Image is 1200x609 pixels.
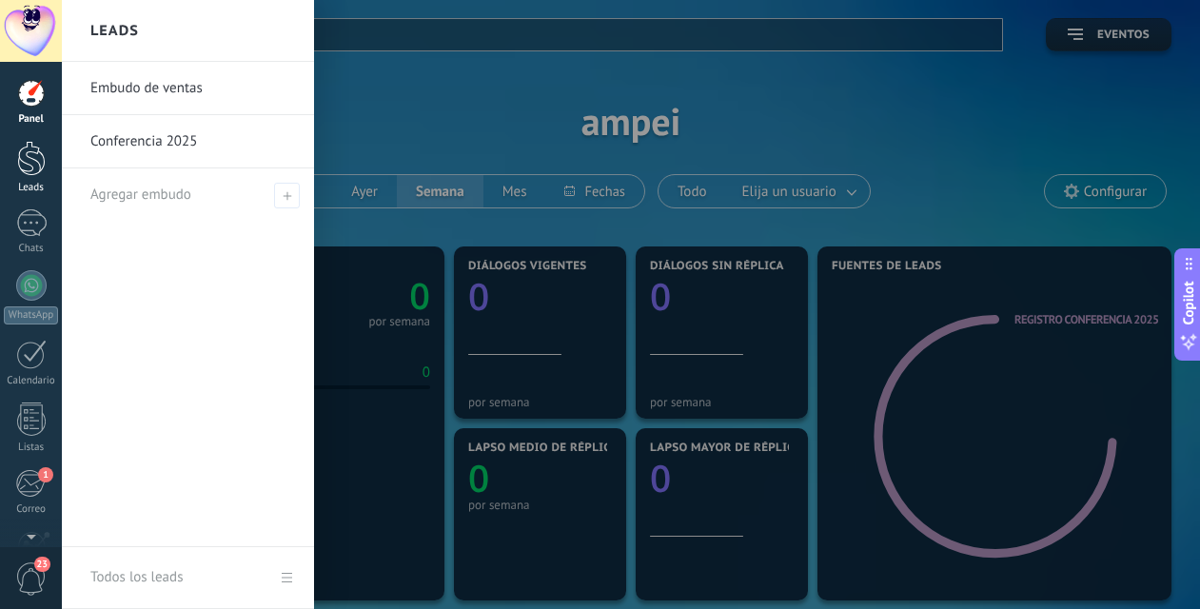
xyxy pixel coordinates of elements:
[90,62,295,115] a: Embudo de ventas
[90,551,183,604] div: Todos los leads
[4,503,59,516] div: Correo
[4,182,59,194] div: Leads
[90,186,191,204] span: Agregar embudo
[274,183,300,208] span: Agregar embudo
[4,306,58,324] div: WhatsApp
[1179,282,1198,325] span: Copilot
[4,243,59,255] div: Chats
[4,113,59,126] div: Panel
[34,557,50,572] span: 23
[4,375,59,387] div: Calendario
[90,115,295,168] a: Conferencia 2025
[62,547,314,609] a: Todos los leads
[38,467,53,482] span: 1
[90,1,139,61] h2: Leads
[4,442,59,454] div: Listas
